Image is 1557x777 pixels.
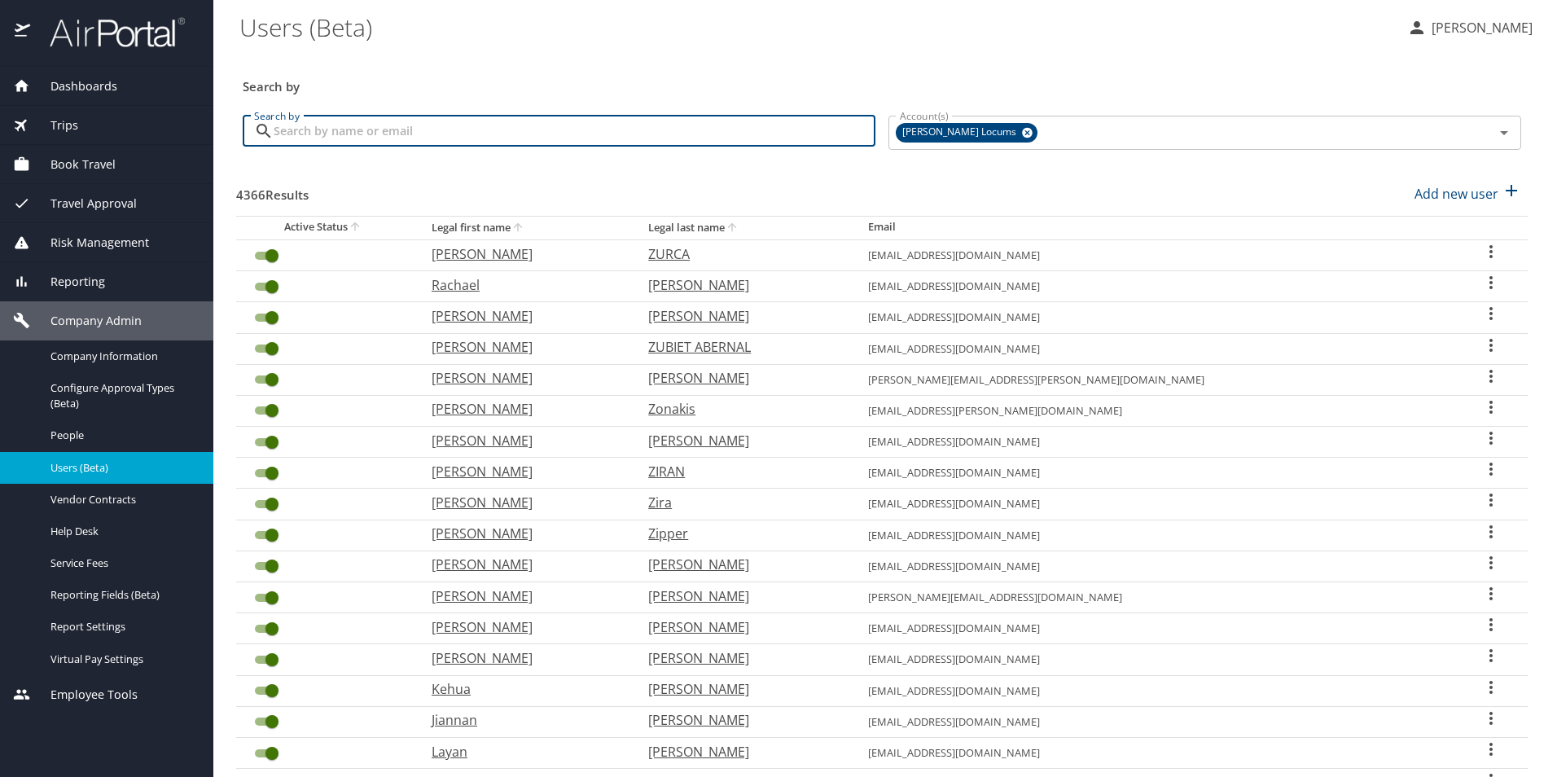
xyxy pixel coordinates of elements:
[855,333,1454,364] td: [EMAIL_ADDRESS][DOMAIN_NAME]
[648,586,835,606] p: [PERSON_NAME]
[432,493,616,512] p: [PERSON_NAME]
[896,124,1026,141] span: [PERSON_NAME] Locums
[30,686,138,704] span: Employee Tools
[1408,176,1528,212] button: Add new user
[1401,13,1539,42] button: [PERSON_NAME]
[648,648,835,668] p: [PERSON_NAME]
[432,306,616,326] p: [PERSON_NAME]
[648,710,835,730] p: [PERSON_NAME]
[648,306,835,326] p: [PERSON_NAME]
[432,617,616,637] p: [PERSON_NAME]
[432,555,616,574] p: [PERSON_NAME]
[432,244,616,264] p: [PERSON_NAME]
[432,337,616,357] p: [PERSON_NAME]
[432,648,616,668] p: [PERSON_NAME]
[30,156,116,173] span: Book Travel
[648,337,835,357] p: ZUBIET ABERNAL
[236,216,419,239] th: Active Status
[50,349,194,364] span: Company Information
[855,706,1454,737] td: [EMAIL_ADDRESS][DOMAIN_NAME]
[648,742,835,762] p: [PERSON_NAME]
[511,221,527,236] button: sort
[432,679,616,699] p: Kehua
[648,493,835,512] p: Zira
[635,216,854,239] th: Legal last name
[30,195,137,213] span: Travel Approval
[855,551,1454,582] td: [EMAIL_ADDRESS][DOMAIN_NAME]
[648,275,835,295] p: [PERSON_NAME]
[432,742,616,762] p: Layan
[855,427,1454,458] td: [EMAIL_ADDRESS][DOMAIN_NAME]
[648,244,835,264] p: ZURCA
[243,68,1521,96] h3: Search by
[855,489,1454,520] td: [EMAIL_ADDRESS][DOMAIN_NAME]
[432,586,616,606] p: [PERSON_NAME]
[50,652,194,667] span: Virtual Pay Settings
[1427,18,1533,37] p: [PERSON_NAME]
[30,116,78,134] span: Trips
[274,116,875,147] input: Search by name or email
[432,710,616,730] p: Jiannan
[50,428,194,443] span: People
[15,16,32,48] img: icon-airportal.png
[855,582,1454,613] td: [PERSON_NAME][EMAIL_ADDRESS][DOMAIN_NAME]
[855,302,1454,333] td: [EMAIL_ADDRESS][DOMAIN_NAME]
[432,431,616,450] p: [PERSON_NAME]
[432,275,616,295] p: Rachael
[648,431,835,450] p: [PERSON_NAME]
[30,312,142,330] span: Company Admin
[855,216,1454,239] th: Email
[855,395,1454,426] td: [EMAIL_ADDRESS][PERSON_NAME][DOMAIN_NAME]
[648,617,835,637] p: [PERSON_NAME]
[1414,184,1498,204] p: Add new user
[348,220,364,235] button: sort
[30,273,105,291] span: Reporting
[50,619,194,634] span: Report Settings
[30,77,117,95] span: Dashboards
[725,221,741,236] button: sort
[50,524,194,539] span: Help Desk
[855,675,1454,706] td: [EMAIL_ADDRESS][DOMAIN_NAME]
[855,737,1454,768] td: [EMAIL_ADDRESS][DOMAIN_NAME]
[1493,121,1515,144] button: Open
[432,462,616,481] p: [PERSON_NAME]
[896,123,1037,143] div: [PERSON_NAME] Locums
[432,399,616,419] p: [PERSON_NAME]
[30,234,149,252] span: Risk Management
[855,364,1454,395] td: [PERSON_NAME][EMAIL_ADDRESS][PERSON_NAME][DOMAIN_NAME]
[32,16,185,48] img: airportal-logo.png
[648,555,835,574] p: [PERSON_NAME]
[648,679,835,699] p: [PERSON_NAME]
[855,644,1454,675] td: [EMAIL_ADDRESS][DOMAIN_NAME]
[50,555,194,571] span: Service Fees
[855,613,1454,644] td: [EMAIL_ADDRESS][DOMAIN_NAME]
[855,239,1454,270] td: [EMAIL_ADDRESS][DOMAIN_NAME]
[432,524,616,543] p: [PERSON_NAME]
[50,492,194,507] span: Vendor Contracts
[239,2,1394,52] h1: Users (Beta)
[648,368,835,388] p: [PERSON_NAME]
[648,399,835,419] p: Zonakis
[648,462,835,481] p: ZIRAN
[855,520,1454,551] td: [EMAIL_ADDRESS][DOMAIN_NAME]
[236,176,309,204] h3: 4366 Results
[432,368,616,388] p: [PERSON_NAME]
[855,271,1454,302] td: [EMAIL_ADDRESS][DOMAIN_NAME]
[855,458,1454,489] td: [EMAIL_ADDRESS][DOMAIN_NAME]
[50,587,194,603] span: Reporting Fields (Beta)
[648,524,835,543] p: Zipper
[50,460,194,476] span: Users (Beta)
[419,216,635,239] th: Legal first name
[50,380,194,411] span: Configure Approval Types (Beta)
